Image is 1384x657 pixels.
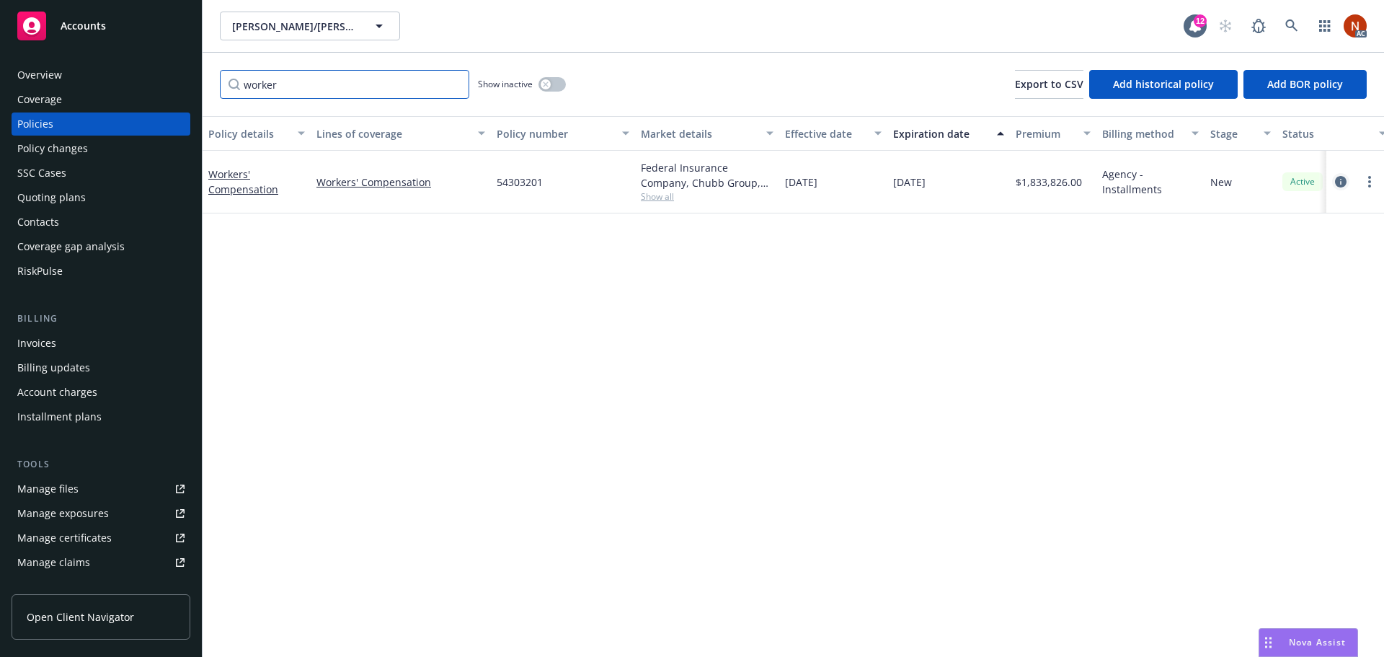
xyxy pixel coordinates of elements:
div: Federal Insurance Company, Chubb Group, Astrus Insurance Solutions LLC [641,160,773,190]
span: Agency - Installments [1102,167,1199,197]
a: Report a Bug [1244,12,1273,40]
span: Export to CSV [1015,77,1083,91]
a: Coverage [12,88,190,111]
button: Expiration date [887,116,1010,151]
button: Add historical policy [1089,70,1238,99]
a: Policy changes [12,137,190,160]
span: Accounts [61,20,106,32]
button: Policy details [203,116,311,151]
a: Manage claims [12,551,190,574]
a: Manage files [12,477,190,501]
a: Manage certificates [12,526,190,550]
a: Workers' Compensation [316,175,485,190]
span: New [1210,175,1232,190]
a: more [1361,173,1378,190]
a: Search [1277,12,1306,40]
span: 54303201 [497,175,543,190]
div: Stage [1210,126,1255,141]
a: circleInformation [1332,173,1349,190]
div: Installment plans [17,405,102,428]
div: Policy details [208,126,289,141]
div: Tools [12,457,190,472]
div: Coverage gap analysis [17,235,125,258]
a: Switch app [1310,12,1339,40]
div: Manage BORs [17,576,85,599]
div: Invoices [17,332,56,355]
a: Manage exposures [12,502,190,525]
div: Billing method [1102,126,1183,141]
a: RiskPulse [12,260,190,283]
div: Manage files [17,477,79,501]
div: Policies [17,113,53,136]
span: Active [1288,175,1317,188]
a: Coverage gap analysis [12,235,190,258]
button: Export to CSV [1015,70,1083,99]
div: Premium [1016,126,1075,141]
div: Drag to move [1259,629,1277,656]
a: Account charges [12,381,190,404]
div: Policy changes [17,137,88,160]
button: Premium [1010,116,1096,151]
div: Lines of coverage [316,126,469,141]
a: SSC Cases [12,162,190,185]
a: Quoting plans [12,186,190,209]
span: [PERSON_NAME]/[PERSON_NAME] Construction, Inc. [232,19,357,34]
a: Installment plans [12,405,190,428]
div: Account charges [17,381,97,404]
button: [PERSON_NAME]/[PERSON_NAME] Construction, Inc. [220,12,400,40]
div: Billing [12,312,190,326]
div: Contacts [17,211,59,234]
a: Workers' Compensation [208,167,278,196]
input: Filter by keyword... [220,70,469,99]
div: Quoting plans [17,186,86,209]
span: [DATE] [785,175,817,190]
button: Market details [635,116,779,151]
div: RiskPulse [17,260,63,283]
button: Policy number [491,116,635,151]
div: Coverage [17,88,62,111]
span: Add BOR policy [1267,77,1343,91]
button: Stage [1205,116,1277,151]
button: Effective date [779,116,887,151]
span: Add historical policy [1113,77,1214,91]
img: photo [1344,14,1367,38]
span: [DATE] [893,175,926,190]
button: Add BOR policy [1243,70,1367,99]
a: Start snowing [1211,12,1240,40]
span: $1,833,826.00 [1016,175,1082,190]
div: Manage certificates [17,526,112,550]
div: Status [1282,126,1370,141]
button: Lines of coverage [311,116,491,151]
button: Billing method [1096,116,1205,151]
div: 12 [1194,14,1207,27]
span: Show inactive [478,78,533,90]
div: Policy number [497,126,613,141]
div: Expiration date [893,126,988,141]
div: Manage claims [17,551,90,574]
div: Billing updates [17,356,90,379]
div: Overview [17,63,62,87]
a: Contacts [12,211,190,234]
a: Overview [12,63,190,87]
a: Manage BORs [12,576,190,599]
span: Show all [641,190,773,203]
a: Invoices [12,332,190,355]
div: Effective date [785,126,866,141]
div: Manage exposures [17,502,109,525]
a: Policies [12,113,190,136]
span: Open Client Navigator [27,609,134,625]
a: Accounts [12,6,190,46]
div: SSC Cases [17,162,66,185]
button: Nova Assist [1259,628,1358,657]
div: Market details [641,126,758,141]
span: Nova Assist [1289,636,1346,648]
a: Billing updates [12,356,190,379]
